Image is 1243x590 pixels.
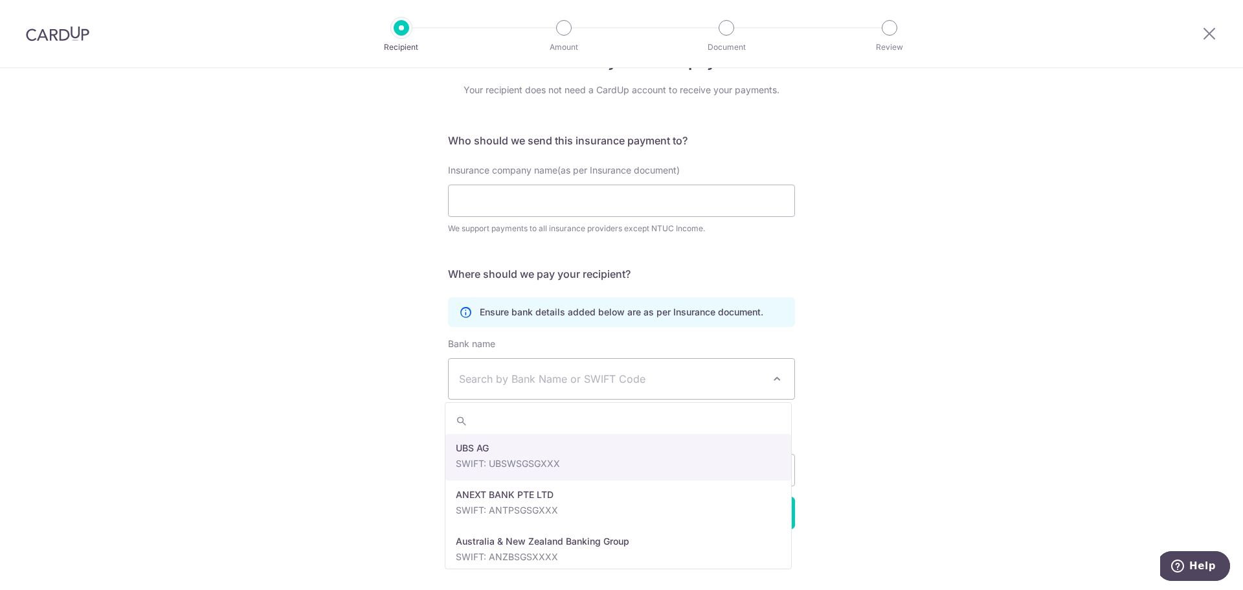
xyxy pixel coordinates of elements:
p: Recipient [353,41,449,54]
p: SWIFT: UBSWSGSGXXX [456,457,781,470]
p: Ensure bank details added below are as per Insurance document. [480,306,763,319]
h5: Where should we pay your recipient? [448,266,795,282]
span: Insurance company name(as per Insurance document) [448,165,680,176]
span: Help [29,9,56,21]
h5: Who should we send this insurance payment to? [448,133,795,148]
p: UBS AG [456,442,781,455]
img: CardUp [26,26,89,41]
p: SWIFT: ANZBSGSXXXX [456,550,781,563]
label: Bank name [448,337,495,350]
p: ANEXT BANK PTE LTD [456,488,781,501]
div: We support payments to all insurance providers except NTUC Income. [448,222,795,235]
iframe: Opens a widget where you can find more information [1160,551,1230,584]
div: Your recipient does not need a CardUp account to receive your payments. [448,84,795,96]
p: Amount [516,41,612,54]
p: SWIFT: ANTPSGSGXXX [456,504,781,517]
p: Australia & New Zealand Banking Group [456,535,781,548]
span: Search by Bank Name or SWIFT Code [459,371,763,387]
p: Document [678,41,774,54]
p: Review [842,41,937,54]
